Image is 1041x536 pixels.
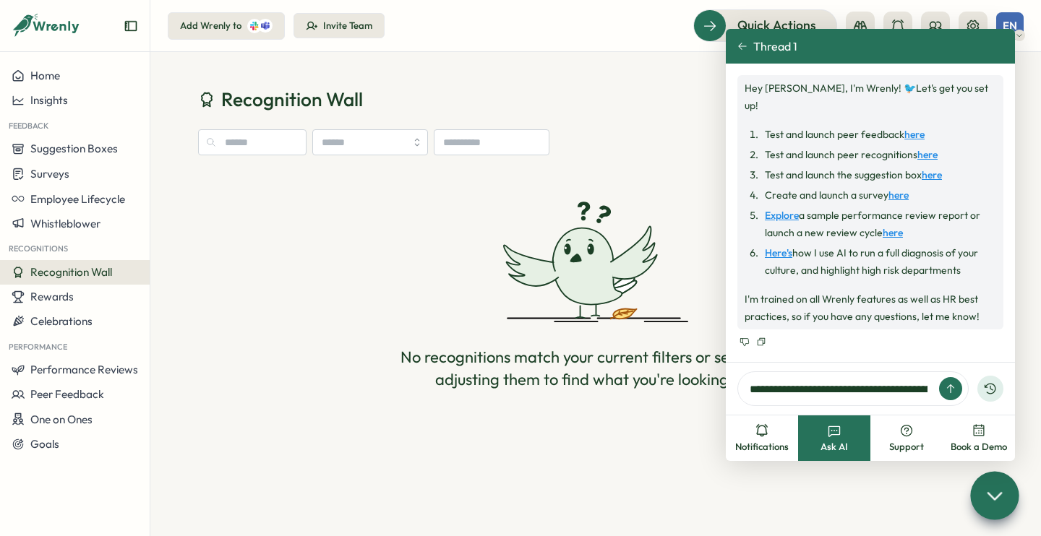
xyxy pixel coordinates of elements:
li: a sample performance review report or launch a new review cycle [761,207,996,241]
span: EN [1003,20,1017,32]
span: Thread 1 [753,40,797,53]
button: Invite Team [294,13,385,39]
li: Test and launch peer recognitions [761,146,996,163]
button: Copy to clipboard [755,335,768,348]
div: Add Wrenly to [180,20,241,33]
a: here [888,189,909,202]
span: Notifications [735,441,789,454]
button: Book a Demo [943,415,1015,461]
span: Suggestion Boxes [30,142,118,155]
span: Book a Demo [951,441,1007,454]
button: Quick Actions [693,9,837,41]
span: Quick Actions [737,16,816,35]
a: here [922,168,942,181]
button: Notifications [726,415,798,461]
a: Here's [765,246,792,259]
a: here [904,128,925,141]
span: Whistleblower [30,217,100,230]
span: Performance Reviews [30,363,138,376]
li: how I use AI to run a full diagnosis of your culture, and highlight high risk departments [761,244,996,279]
span: Recognition Wall [221,87,363,112]
span: Insights [30,93,68,107]
span: Peer Feedback [30,387,104,401]
p: I'm trained on all Wrenly features as well as HR best practices, so if you have any questions, le... [745,290,996,325]
div: No recognitions match your current filters or search. Try adjusting them to find what you're look... [387,346,804,391]
button: EN [996,12,1024,40]
li: Test and launch peer feedback [761,126,996,143]
button: Expand sidebar [124,19,138,33]
span: Surveys [30,167,69,181]
li: Create and launch a survey [761,186,996,204]
span: Employee Lifecycle [30,192,125,206]
span: One on Ones [30,412,93,426]
button: Ask AI [798,415,870,461]
span: Goals [30,437,59,451]
a: Explore [765,209,799,222]
button: Thread 1 [737,40,797,53]
a: here [917,148,938,161]
span: Recognition Wall [30,265,112,279]
span: Support [889,441,924,454]
span: Celebrations [30,314,93,328]
button: Add Wrenly to [168,12,285,40]
span: Home [30,69,60,82]
span: Rewards [30,290,74,303]
div: Invite Team [323,20,372,33]
span: Ask AI [821,441,848,454]
button: Support [870,415,943,461]
p: Hey [PERSON_NAME], I'm Wrenly! 🐦Let's get you set up! [745,79,996,114]
li: Test and launch the suggestion box [761,166,996,183]
a: here [883,226,903,239]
